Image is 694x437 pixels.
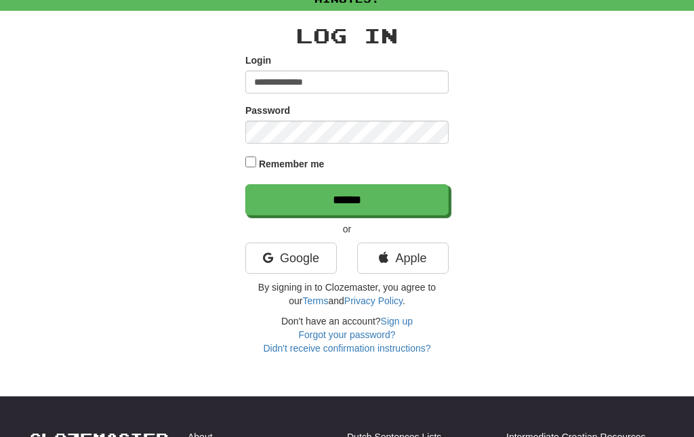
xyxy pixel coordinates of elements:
[245,280,449,308] p: By signing in to Clozemaster, you agree to our and .
[245,54,271,67] label: Login
[259,157,325,171] label: Remember me
[263,343,430,354] a: Didn't receive confirmation instructions?
[245,104,290,117] label: Password
[298,329,395,340] a: Forgot your password?
[302,295,328,306] a: Terms
[344,295,403,306] a: Privacy Policy
[381,316,413,327] a: Sign up
[245,243,337,274] a: Google
[245,24,449,47] h2: Log In
[245,314,449,355] div: Don't have an account?
[245,222,449,236] p: or
[357,243,449,274] a: Apple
